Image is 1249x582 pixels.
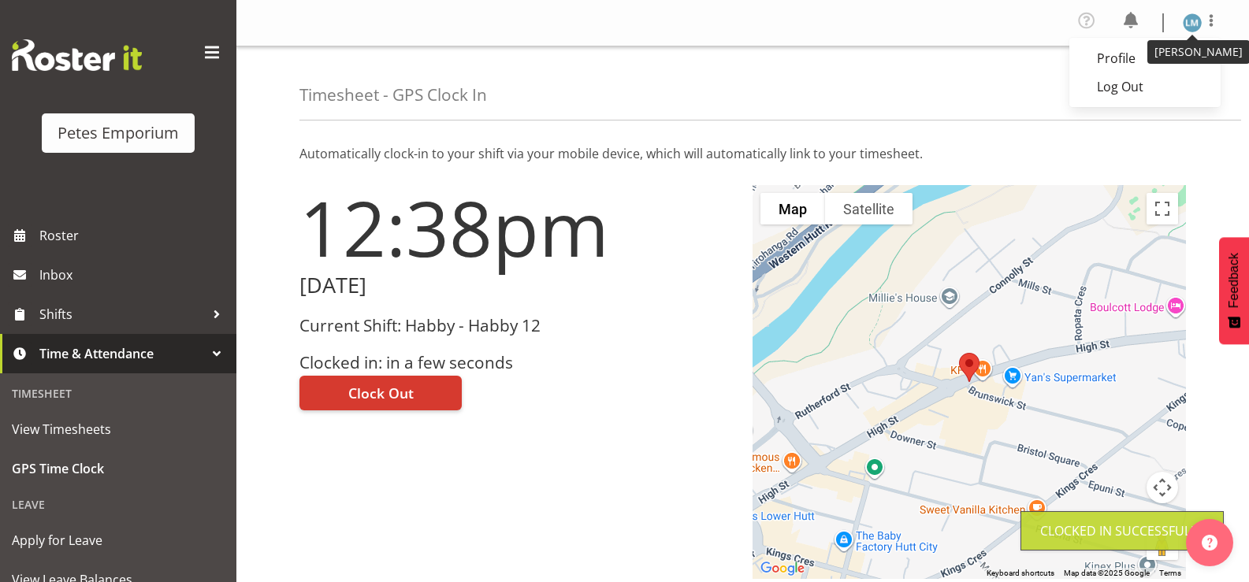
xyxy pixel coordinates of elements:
span: Shifts [39,302,205,326]
h2: [DATE] [299,273,734,298]
h4: Timesheet - GPS Clock In [299,86,487,104]
a: Profile [1069,44,1221,72]
span: Feedback [1227,253,1241,308]
button: Feedback - Show survey [1219,237,1249,344]
button: Clock Out [299,376,462,410]
button: Show street map [760,193,825,224]
span: Clock Out [348,383,414,403]
a: GPS Time Clock [4,449,232,488]
a: View Timesheets [4,410,232,449]
span: Time & Attendance [39,342,205,365]
img: lianne-morete5410.jpg [1183,13,1202,32]
div: Timesheet [4,377,232,410]
img: help-xxl-2.png [1202,535,1217,550]
p: Automatically clock-in to your shift via your mobile device, which will automatically link to you... [299,144,1186,163]
span: GPS Time Clock [12,457,225,480]
div: Clocked in Successfully [1040,521,1204,540]
span: Inbox [39,263,229,287]
span: Map data ©2025 Google [1064,569,1150,577]
a: Terms (opens in new tab) [1159,569,1181,577]
button: Keyboard shortcuts [987,568,1054,579]
div: Petes Emporium [58,121,179,145]
h3: Clocked in: in a few seconds [299,354,734,372]
span: Roster [39,224,229,247]
h3: Current Shift: Habby - Habby 12 [299,317,734,335]
h1: 12:38pm [299,185,734,270]
img: Rosterit website logo [12,39,142,71]
a: Apply for Leave [4,521,232,560]
div: Leave [4,488,232,521]
button: Map camera controls [1147,472,1178,503]
button: Show satellite imagery [825,193,913,224]
span: View Timesheets [12,417,225,441]
a: Log Out [1069,72,1221,101]
span: Apply for Leave [12,528,225,552]
a: Open this area in Google Maps (opens a new window) [756,558,809,579]
img: Google [756,558,809,579]
button: Toggle fullscreen view [1147,193,1178,224]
